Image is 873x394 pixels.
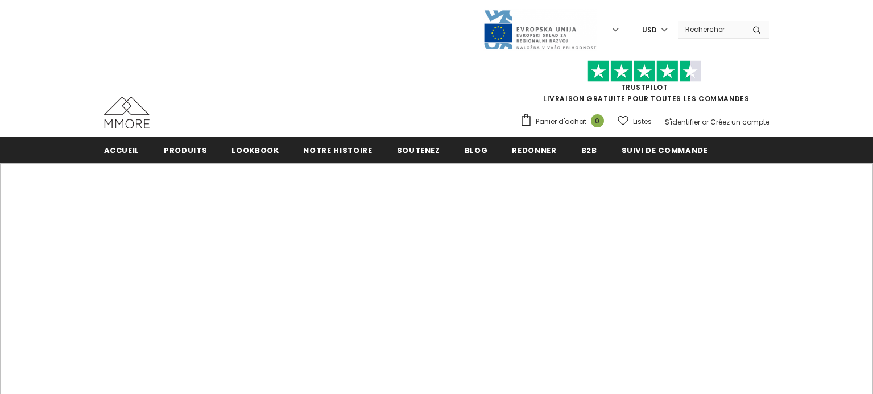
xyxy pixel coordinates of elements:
span: Notre histoire [303,145,372,156]
span: Blog [465,145,488,156]
span: Panier d'achat [536,116,586,127]
span: soutenez [397,145,440,156]
a: Notre histoire [303,137,372,163]
span: or [702,117,709,127]
a: Redonner [512,137,556,163]
span: Produits [164,145,207,156]
a: Listes [618,111,652,131]
a: soutenez [397,137,440,163]
span: B2B [581,145,597,156]
a: Accueil [104,137,140,163]
a: Suivi de commande [622,137,708,163]
span: USD [642,24,657,36]
input: Search Site [678,21,744,38]
img: Javni Razpis [483,9,597,51]
a: B2B [581,137,597,163]
a: Panier d'achat 0 [520,113,610,130]
a: TrustPilot [621,82,668,92]
span: 0 [591,114,604,127]
span: LIVRAISON GRATUITE POUR TOUTES LES COMMANDES [520,65,769,103]
span: Accueil [104,145,140,156]
a: Produits [164,137,207,163]
a: S'identifier [665,117,700,127]
a: Créez un compte [710,117,769,127]
a: Blog [465,137,488,163]
span: Listes [633,116,652,127]
img: Faites confiance aux étoiles pilotes [587,60,701,82]
a: Javni Razpis [483,24,597,34]
img: Cas MMORE [104,97,150,128]
span: Suivi de commande [622,145,708,156]
a: Lookbook [231,137,279,163]
span: Lookbook [231,145,279,156]
span: Redonner [512,145,556,156]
